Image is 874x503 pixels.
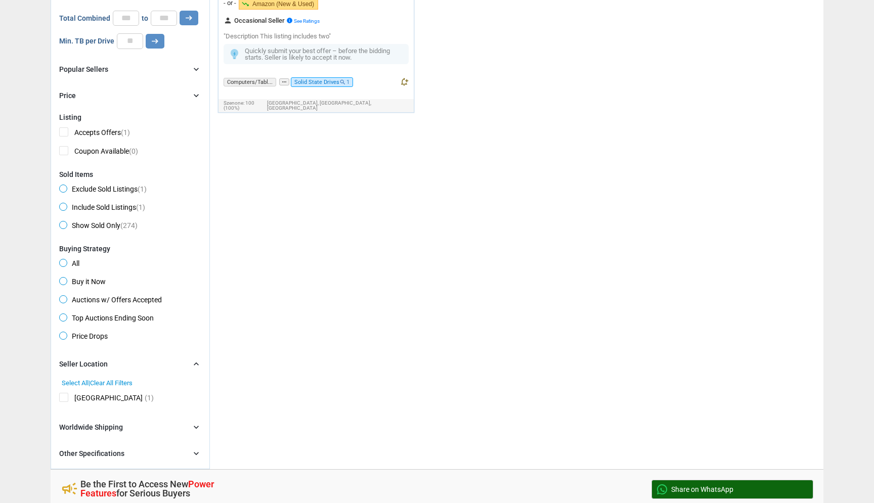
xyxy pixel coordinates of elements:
span: Coupon Available [59,146,138,159]
span: more_horiz [279,78,289,85]
span: Show Sold Only [59,221,138,233]
span: Total Combined [59,15,110,22]
i: info [286,17,293,24]
h2: Be the First to Access New for Serious Buyers [80,480,223,498]
span: (274) [120,221,138,230]
span: [GEOGRAPHIC_DATA] [59,393,143,405]
span: Buy it Now [59,277,106,289]
i: notification_add [400,77,409,86]
div: Sold Items [59,170,201,178]
button: arrow_right_alt [146,34,164,49]
i: person [224,16,232,25]
div: Listing [59,113,201,121]
span: szenone: [224,100,244,106]
i: chevron_right [191,90,201,101]
i: arrow_right_alt [150,36,160,46]
button: more_horiz [279,78,289,86]
div: | [62,379,199,387]
span: Power Features [80,479,214,498]
img: WhatsApp [657,484,667,494]
i: arrow_right_alt [184,13,194,23]
div: Price [59,90,76,101]
button: Share on WhatsApp [651,480,813,499]
i: campaign [61,480,78,497]
span: (0) [129,147,138,155]
span: [GEOGRAPHIC_DATA], [GEOGRAPHIC_DATA],[GEOGRAPHIC_DATA] [267,101,409,111]
span: Top Auctions Ending Soon [59,313,154,326]
span: to [142,15,148,22]
span: (1) [121,128,130,136]
span: Computers/Tabl... [224,78,276,86]
div: Other Specifications [59,448,124,459]
i: chevron_right [191,359,201,369]
span: Min. TB per Drive [59,37,114,44]
div: Worldwide Shipping [59,422,123,432]
div: Buying Strategy [59,245,201,253]
i: chevron_right [191,64,201,74]
i: chevron_right [191,448,201,459]
div: Seller Location [59,359,108,369]
span: Include Sold Listings [59,203,145,215]
span: Auctions w/ Offers Accepted [59,295,162,307]
span: 100 (100%) [224,100,254,111]
span: Exclude Sold Listings [59,185,147,197]
span: Select All [62,379,89,387]
p: Quickly submit your best offer – before the bidding starts. Seller is likely to accept it now. [245,48,404,61]
p: "Description This listing includes two" [224,33,409,39]
span: Price Drops [59,332,108,344]
button: arrow_right_alt [180,11,198,25]
span: (1) [145,394,154,402]
button: notification_add [400,77,409,88]
span: Occasional Seller [234,17,320,24]
i: search [339,79,346,85]
span: Clear All Filters [90,379,133,387]
div: Popular Sellers [59,64,108,74]
span: Accepts Offers [59,127,130,140]
span: All [59,259,79,271]
span: (1) [138,185,147,193]
span: 1 [346,79,349,85]
span: (1) [136,203,145,211]
span: Solid State Drives [291,77,353,87]
i: chevron_right [191,422,201,432]
span: See Ratings [294,18,320,24]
